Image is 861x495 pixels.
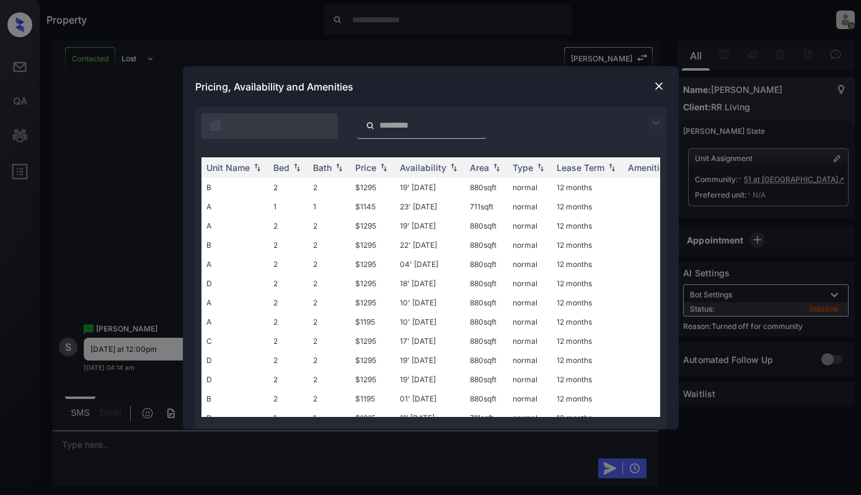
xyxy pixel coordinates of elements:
[653,80,665,92] img: close
[308,274,350,293] td: 2
[508,331,552,351] td: normal
[395,331,465,351] td: 17' [DATE]
[465,312,508,331] td: 880 sqft
[350,408,395,427] td: $1015
[465,370,508,389] td: 880 sqft
[201,312,268,331] td: A
[508,351,552,370] td: normal
[508,408,552,427] td: normal
[395,235,465,255] td: 22' [DATE]
[400,162,446,173] div: Availability
[552,216,623,235] td: 12 months
[268,312,308,331] td: 2
[350,331,395,351] td: $1295
[508,370,552,389] td: normal
[268,293,308,312] td: 2
[628,162,669,173] div: Amenities
[268,389,308,408] td: 2
[465,197,508,216] td: 711 sqft
[606,163,618,172] img: sorting
[552,312,623,331] td: 12 months
[333,163,345,172] img: sorting
[648,115,663,130] img: icon-zuma
[508,312,552,331] td: normal
[268,331,308,351] td: 2
[201,331,268,351] td: C
[308,178,350,197] td: 2
[350,274,395,293] td: $1295
[513,162,533,173] div: Type
[395,370,465,389] td: 19' [DATE]
[465,408,508,427] td: 711 sqft
[378,163,390,172] img: sorting
[465,351,508,370] td: 880 sqft
[183,66,679,107] div: Pricing, Availability and Amenities
[395,408,465,427] td: 11' [DATE]
[508,235,552,255] td: normal
[350,370,395,389] td: $1295
[350,197,395,216] td: $1145
[465,331,508,351] td: 880 sqft
[395,255,465,274] td: 04' [DATE]
[268,408,308,427] td: 1
[350,235,395,255] td: $1295
[308,370,350,389] td: 2
[465,389,508,408] td: 880 sqft
[201,255,268,274] td: A
[201,408,268,427] td: D
[534,163,547,172] img: sorting
[395,351,465,370] td: 19' [DATE]
[201,389,268,408] td: B
[470,162,489,173] div: Area
[308,235,350,255] td: 2
[313,162,332,173] div: Bath
[350,255,395,274] td: $1295
[552,235,623,255] td: 12 months
[395,197,465,216] td: 23' [DATE]
[465,216,508,235] td: 880 sqft
[201,235,268,255] td: B
[268,216,308,235] td: 2
[508,216,552,235] td: normal
[355,162,376,173] div: Price
[201,351,268,370] td: D
[508,293,552,312] td: normal
[465,274,508,293] td: 880 sqft
[350,312,395,331] td: $1195
[508,274,552,293] td: normal
[395,389,465,408] td: 01' [DATE]
[465,255,508,274] td: 880 sqft
[308,197,350,216] td: 1
[552,370,623,389] td: 12 months
[552,255,623,274] td: 12 months
[268,370,308,389] td: 2
[552,331,623,351] td: 12 months
[268,197,308,216] td: 1
[552,197,623,216] td: 12 months
[350,389,395,408] td: $1195
[366,120,375,131] img: icon-zuma
[508,178,552,197] td: normal
[201,370,268,389] td: D
[395,312,465,331] td: 10' [DATE]
[465,293,508,312] td: 880 sqft
[552,351,623,370] td: 12 months
[308,312,350,331] td: 2
[350,216,395,235] td: $1295
[273,162,289,173] div: Bed
[552,389,623,408] td: 12 months
[201,178,268,197] td: B
[209,120,221,132] img: icon-zuma
[201,216,268,235] td: A
[465,178,508,197] td: 880 sqft
[308,351,350,370] td: 2
[268,178,308,197] td: 2
[350,293,395,312] td: $1295
[268,351,308,370] td: 2
[508,389,552,408] td: normal
[350,178,395,197] td: $1295
[268,255,308,274] td: 2
[508,255,552,274] td: normal
[552,274,623,293] td: 12 months
[201,274,268,293] td: D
